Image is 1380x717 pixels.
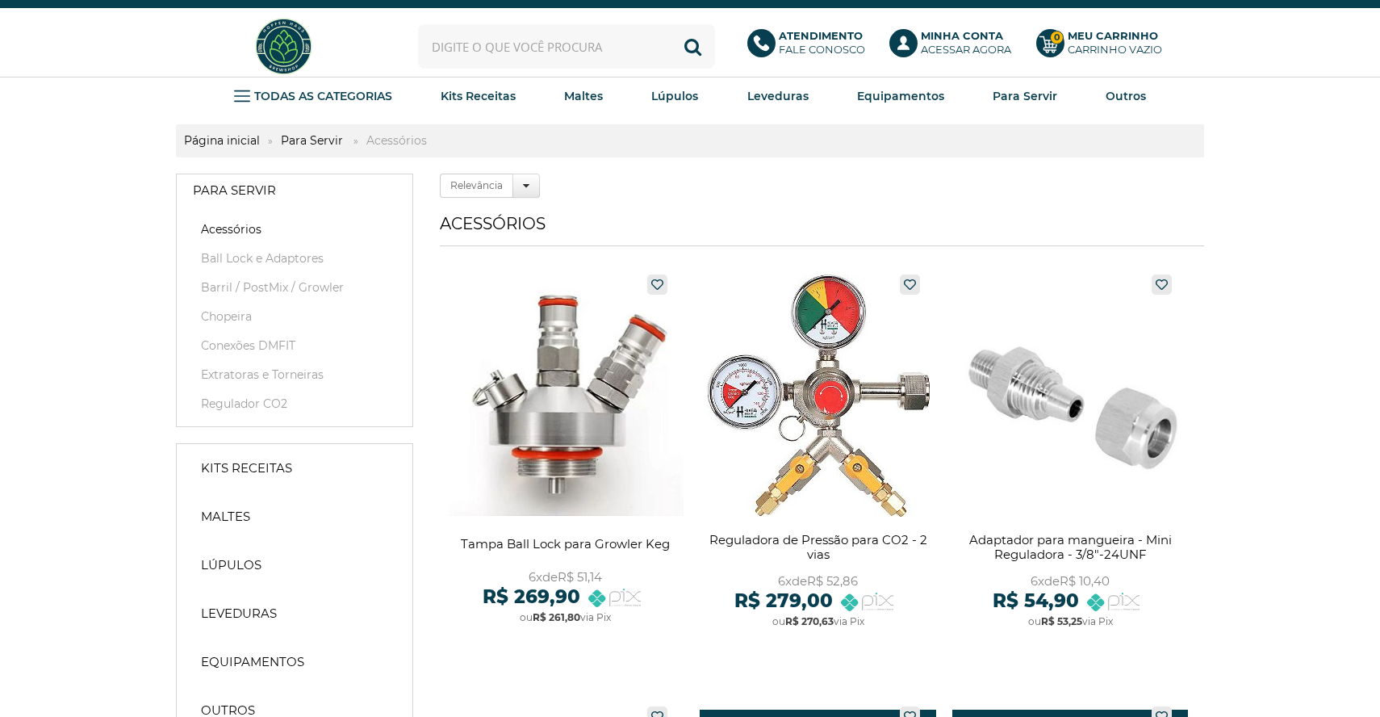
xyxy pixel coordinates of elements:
[193,221,396,237] a: Acessórios
[185,597,404,630] a: Leveduras
[201,654,304,670] strong: Equipamentos
[193,182,276,199] strong: Para Servir
[857,89,944,103] strong: Equipamentos
[1106,89,1146,103] strong: Outros
[185,646,404,678] a: Equipamentos
[176,133,268,148] a: Página inicial
[1068,29,1158,42] b: Meu Carrinho
[921,29,1003,42] b: Minha Conta
[201,509,250,525] strong: Maltes
[1068,43,1162,57] div: Carrinho Vazio
[564,89,603,103] strong: Maltes
[193,367,396,383] a: Extratoras e Torneiras
[441,84,516,108] a: Kits Receitas
[1106,84,1146,108] a: Outros
[700,266,936,642] a: Reguladora de Pressão para CO2 - 2 vias
[185,452,404,484] a: Kits Receitas
[889,29,1020,65] a: Minha ContaAcessar agora
[185,549,404,581] a: Lúpulos
[254,89,392,103] strong: TODAS AS CATEGORIAS
[857,84,944,108] a: Equipamentos
[747,29,874,65] a: AtendimentoFale conosco
[564,84,603,108] a: Maltes
[418,24,715,69] input: Digite o que você procura
[993,84,1057,108] a: Para Servir
[201,557,261,573] strong: Lúpulos
[358,133,435,148] strong: Acessórios
[201,460,292,476] strong: Kits Receitas
[651,89,698,103] strong: Lúpulos
[185,501,404,533] a: Maltes
[193,396,396,412] a: Regulador CO2
[671,24,715,69] button: Buscar
[234,84,392,108] a: TODAS AS CATEGORIAS
[651,84,698,108] a: Lúpulos
[441,89,516,103] strong: Kits Receitas
[193,338,396,354] a: Conexões DMFIT
[952,266,1189,642] a: Adaptador para mangueira - Mini Reguladora - 3/8"-24UNF
[448,266,684,642] a: Tampa Ball Lock para Growler Keg
[273,133,351,148] a: Para Servir
[177,174,412,207] a: Para Servir
[779,29,865,57] p: Fale conosco
[440,174,513,198] label: Relevância
[440,214,1204,246] h1: Acessórios
[193,250,396,266] a: Ball Lock e Adaptores
[193,279,396,296] a: Barril / PostMix / Growler
[779,29,863,42] b: Atendimento
[747,89,809,103] strong: Leveduras
[201,606,277,622] strong: Leveduras
[253,16,314,77] img: Hopfen Haus BrewShop
[993,89,1057,103] strong: Para Servir
[1050,31,1064,44] strong: 0
[747,84,809,108] a: Leveduras
[193,308,396,325] a: Chopeira
[921,29,1011,57] p: Acessar agora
